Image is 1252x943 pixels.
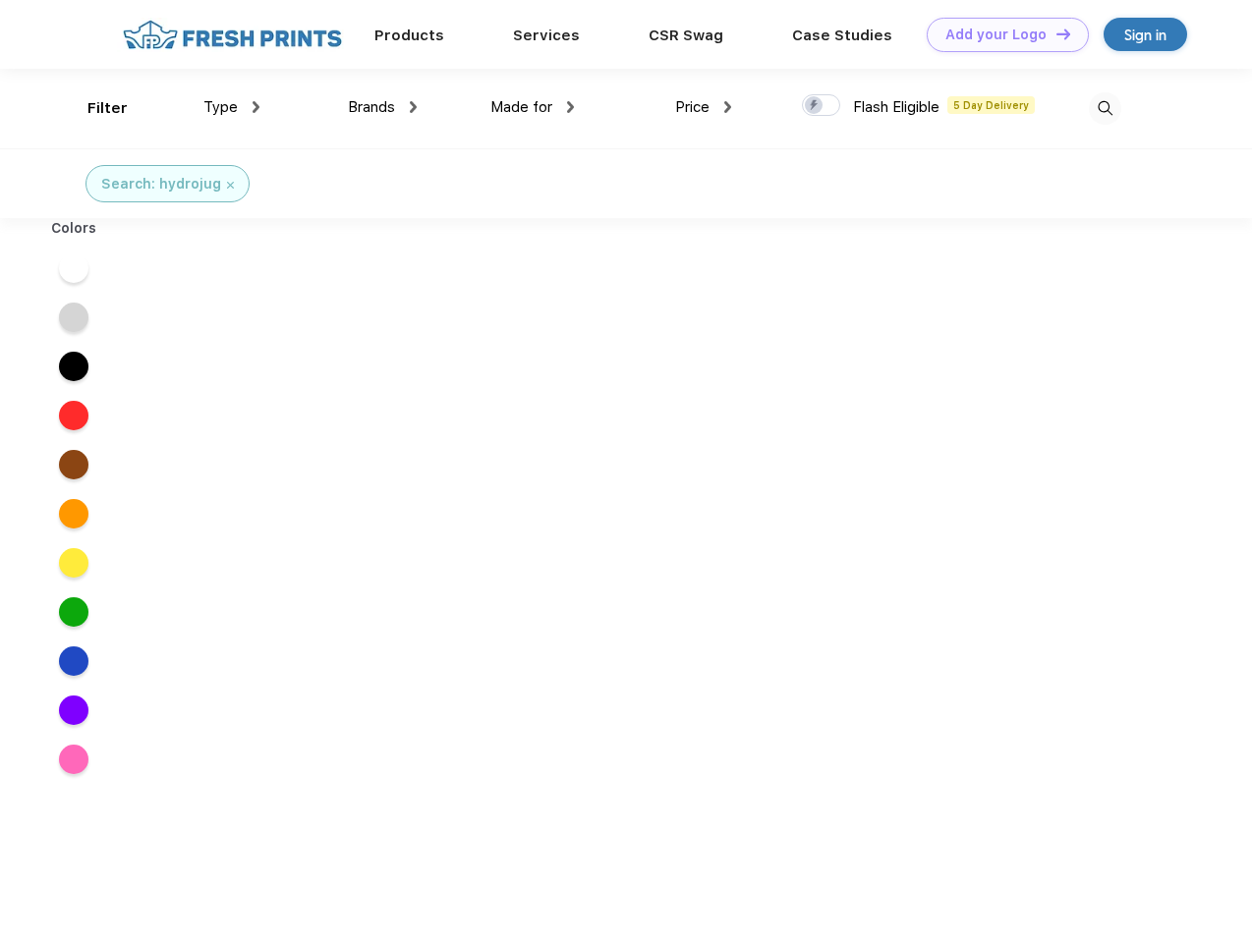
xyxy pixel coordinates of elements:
[724,101,731,113] img: dropdown.png
[101,174,221,194] div: Search: hydrojug
[675,98,710,116] span: Price
[253,101,259,113] img: dropdown.png
[1124,24,1167,46] div: Sign in
[117,18,348,52] img: fo%20logo%202.webp
[853,98,939,116] span: Flash Eligible
[1056,28,1070,39] img: DT
[1104,18,1187,51] a: Sign in
[945,27,1047,43] div: Add your Logo
[1089,92,1121,125] img: desktop_search.svg
[567,101,574,113] img: dropdown.png
[410,101,417,113] img: dropdown.png
[374,27,444,44] a: Products
[947,96,1035,114] span: 5 Day Delivery
[490,98,552,116] span: Made for
[227,182,234,189] img: filter_cancel.svg
[348,98,395,116] span: Brands
[203,98,238,116] span: Type
[36,218,112,239] div: Colors
[87,97,128,120] div: Filter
